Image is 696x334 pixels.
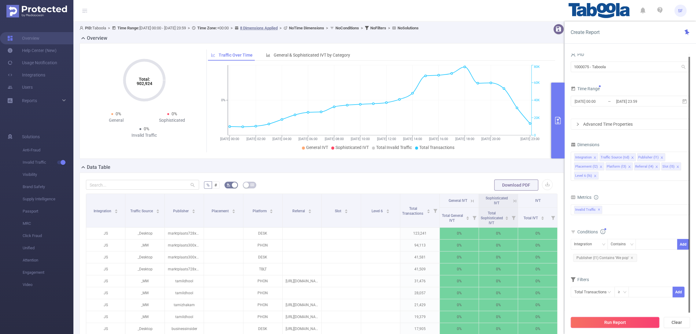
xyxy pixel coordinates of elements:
p: 123,241 [400,228,439,239]
a: Usage Notification [7,57,57,69]
div: Integration [574,239,596,249]
button: Add [672,287,684,297]
p: 0% [518,239,557,251]
div: Level 6 (l6) [575,172,592,180]
i: icon: caret-down [270,211,273,213]
span: Create Report [571,29,600,35]
tspan: 20K [534,116,540,120]
span: > [359,26,365,30]
b: Time Range: [117,26,139,30]
tspan: [DATE] 02:00 [246,137,265,141]
tspan: [DATE] 04:00 [272,137,291,141]
span: % [206,183,209,187]
span: MRC [23,217,73,230]
tspan: 40K [534,98,540,102]
div: Traffic Source (tid) [601,154,629,161]
span: > [386,26,392,30]
i: icon: caret-up [232,208,235,210]
div: Sort [232,208,235,212]
span: IVT [535,199,540,203]
p: JS [86,239,125,251]
span: > [106,26,112,30]
p: JS [86,263,125,275]
span: Sophisticated IVT [485,196,508,205]
span: Conditions [577,229,605,234]
i: icon: caret-down [192,211,195,213]
p: 0% [440,275,479,287]
tspan: [DATE] 16:00 [429,137,448,141]
b: No Solutions [398,26,419,30]
i: icon: caret-down [466,217,469,219]
p: marktplaats728x90gr-r16108418 [165,228,204,239]
p: DESK [243,228,282,239]
p: marktplaats728x90gr-r16108418 [165,263,204,275]
i: icon: caret-up [427,208,430,210]
i: icon: info-circle [594,195,598,199]
span: Unified [23,242,73,254]
p: 0% [479,287,518,299]
b: PID: [85,26,92,30]
i: Filter menu [549,208,557,227]
span: Brand Safety [23,181,73,193]
i: icon: close [676,165,679,169]
i: Filter menu [509,208,518,227]
i: icon: down [630,243,634,247]
p: 0% [518,251,557,263]
span: Integration [94,209,112,213]
button: Add [677,239,689,250]
p: 0% [518,228,557,239]
span: > [324,26,330,30]
p: 0% [518,287,557,299]
li: Level 6 (l6) [574,172,598,180]
p: 0% [440,287,479,299]
p: tamildhool [165,287,204,299]
p: 0% [518,299,557,311]
div: Sort [192,208,195,212]
b: Time Zone: [197,26,217,30]
span: Publisher (l1) Contains 'We pop' [573,254,637,262]
p: 0% [479,239,518,251]
span: Slot [335,209,342,213]
div: icon: rightAdvanced Time Properties [571,119,690,129]
p: DESK [243,251,282,263]
p: tamizhakam [165,299,204,311]
i: Filter menu [470,208,479,227]
p: [URL][DOMAIN_NAME] [283,299,321,311]
p: PHON [243,239,282,251]
p: 19,379 [400,311,439,323]
span: Referral [292,209,306,213]
input: Start date [574,97,624,106]
span: Solutions [22,131,40,143]
span: Invalid Traffic [23,156,73,169]
div: Contains [611,239,630,249]
p: 0% [440,299,479,311]
p: JS [86,311,125,323]
span: Publisher [173,209,190,213]
span: Placement [212,209,230,213]
p: 0% [479,311,518,323]
span: Level 6 [372,209,384,213]
i: icon: caret-up [192,208,195,210]
span: Total Invalid Traffic [376,145,412,150]
p: 0% [479,263,518,275]
p: JS [86,287,125,299]
div: Sort [466,215,469,219]
span: Filters [571,277,589,282]
p: [URL][DOMAIN_NAME] [283,275,321,287]
tspan: [DATE] 23:00 [520,137,539,141]
div: Integration [575,154,592,161]
span: Dimensions [571,142,599,147]
i: icon: caret-up [541,215,544,217]
span: Platform [252,209,267,213]
div: Referral (l4) [635,163,653,171]
span: > [278,26,283,30]
i: icon: right [576,122,579,126]
p: 0% [479,299,518,311]
p: 0% [440,263,479,275]
div: Sophisticated [144,117,200,124]
p: 0% [440,251,479,263]
span: Visibility [23,169,73,181]
li: Traffic Source (tid) [599,153,636,161]
i: icon: close [628,165,631,169]
li: Referral (l4) [634,162,660,170]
